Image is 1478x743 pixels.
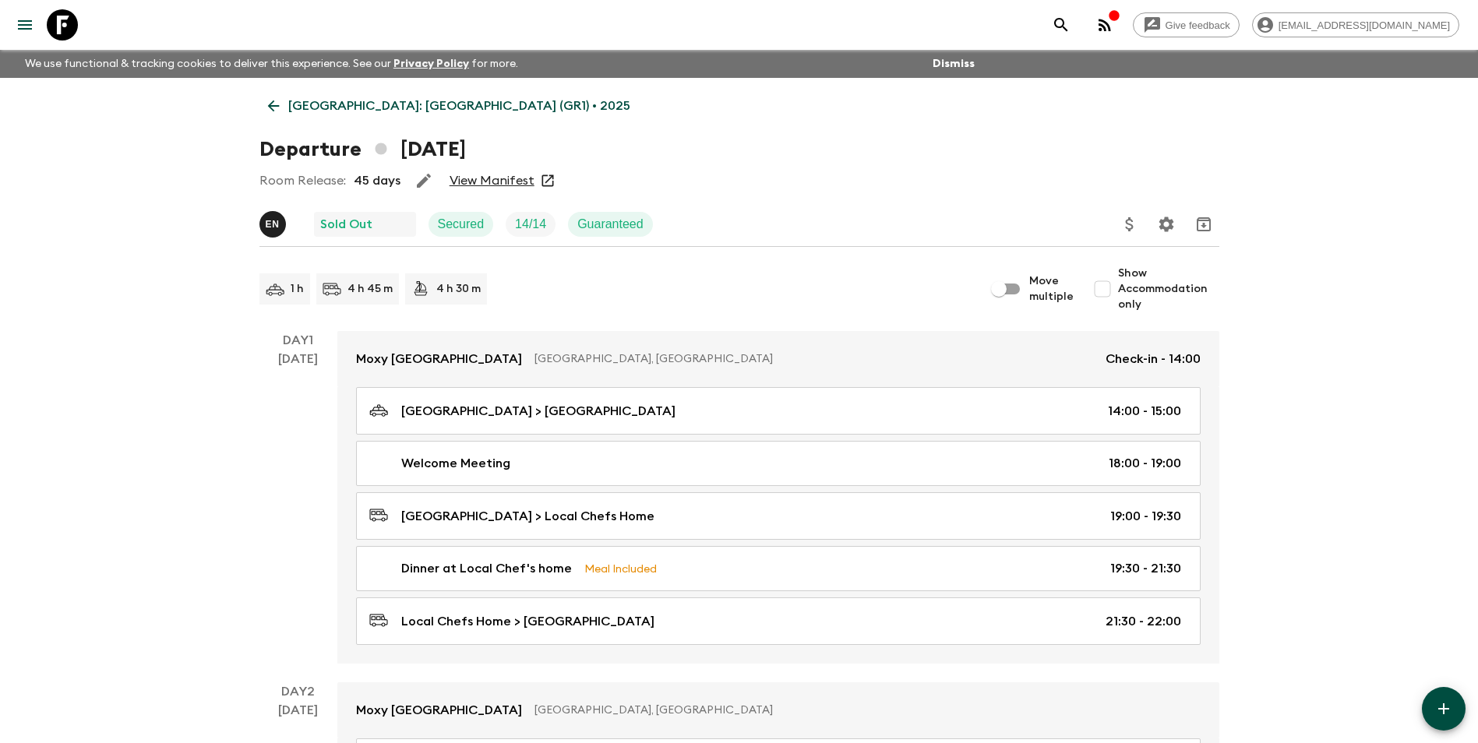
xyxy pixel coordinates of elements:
[259,171,346,190] p: Room Release:
[259,216,289,228] span: Estel Nikolaidi
[1157,19,1239,31] span: Give feedback
[506,212,556,237] div: Trip Fill
[429,212,494,237] div: Secured
[401,612,654,631] p: Local Chefs Home > [GEOGRAPHIC_DATA]
[1109,454,1181,473] p: 18:00 - 19:00
[436,281,481,297] p: 4 h 30 m
[337,682,1219,738] a: Moxy [GEOGRAPHIC_DATA][GEOGRAPHIC_DATA], [GEOGRAPHIC_DATA]
[259,211,289,238] button: EN
[1118,266,1219,312] span: Show Accommodation only
[1106,350,1201,368] p: Check-in - 14:00
[320,215,372,234] p: Sold Out
[438,215,485,234] p: Secured
[1151,209,1182,240] button: Settings
[1133,12,1240,37] a: Give feedback
[1110,507,1181,526] p: 19:00 - 19:30
[259,331,337,350] p: Day 1
[577,215,644,234] p: Guaranteed
[337,331,1219,387] a: Moxy [GEOGRAPHIC_DATA][GEOGRAPHIC_DATA], [GEOGRAPHIC_DATA]Check-in - 14:00
[356,350,522,368] p: Moxy [GEOGRAPHIC_DATA]
[9,9,41,40] button: menu
[1029,273,1074,305] span: Move multiple
[354,171,400,190] p: 45 days
[1114,209,1145,240] button: Update Price, Early Bird Discount and Costs
[278,350,318,664] div: [DATE]
[1106,612,1181,631] p: 21:30 - 22:00
[259,682,337,701] p: Day 2
[288,97,630,115] p: [GEOGRAPHIC_DATA]: [GEOGRAPHIC_DATA] (GR1) • 2025
[356,546,1201,591] a: Dinner at Local Chef's homeMeal Included19:30 - 21:30
[291,281,304,297] p: 1 h
[1108,402,1181,421] p: 14:00 - 15:00
[401,559,572,578] p: Dinner at Local Chef's home
[515,215,546,234] p: 14 / 14
[347,281,393,297] p: 4 h 45 m
[259,134,466,165] h1: Departure [DATE]
[401,454,510,473] p: Welcome Meeting
[1188,209,1219,240] button: Archive (Completed, Cancelled or Unsynced Departures only)
[266,218,280,231] p: E N
[584,560,657,577] p: Meal Included
[19,50,524,78] p: We use functional & tracking cookies to deliver this experience. See our for more.
[534,351,1093,367] p: [GEOGRAPHIC_DATA], [GEOGRAPHIC_DATA]
[356,701,522,720] p: Moxy [GEOGRAPHIC_DATA]
[356,597,1201,645] a: Local Chefs Home > [GEOGRAPHIC_DATA]21:30 - 22:00
[1270,19,1459,31] span: [EMAIL_ADDRESS][DOMAIN_NAME]
[356,492,1201,540] a: [GEOGRAPHIC_DATA] > Local Chefs Home19:00 - 19:30
[1110,559,1181,578] p: 19:30 - 21:30
[401,402,676,421] p: [GEOGRAPHIC_DATA] > [GEOGRAPHIC_DATA]
[356,387,1201,435] a: [GEOGRAPHIC_DATA] > [GEOGRAPHIC_DATA]14:00 - 15:00
[1046,9,1077,40] button: search adventures
[1252,12,1459,37] div: [EMAIL_ADDRESS][DOMAIN_NAME]
[393,58,469,69] a: Privacy Policy
[534,703,1188,718] p: [GEOGRAPHIC_DATA], [GEOGRAPHIC_DATA]
[929,53,979,75] button: Dismiss
[259,90,639,121] a: [GEOGRAPHIC_DATA]: [GEOGRAPHIC_DATA] (GR1) • 2025
[356,441,1201,486] a: Welcome Meeting18:00 - 19:00
[401,507,654,526] p: [GEOGRAPHIC_DATA] > Local Chefs Home
[450,173,534,188] a: View Manifest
